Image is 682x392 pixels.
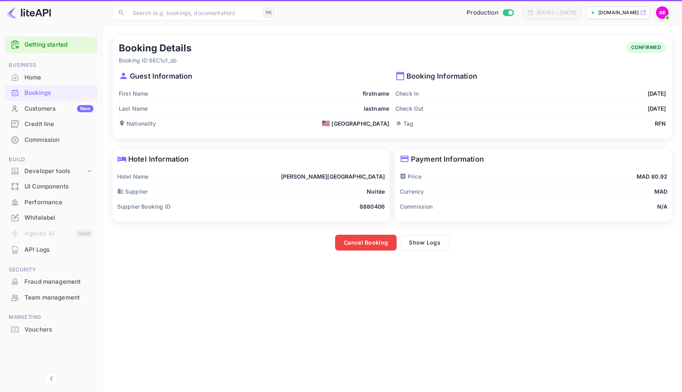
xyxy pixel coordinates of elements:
p: Hotel Name [117,172,149,181]
p: Price [400,172,422,181]
span: Business [5,61,97,70]
p: Guest Information [119,71,389,81]
div: Bookings [24,89,94,98]
a: Team management [5,290,97,305]
p: Supplier Booking ID [117,202,170,211]
a: Getting started [24,40,94,49]
a: Fraud management [5,274,97,289]
p: 8880406 [360,202,385,211]
div: Fraud management [24,277,94,286]
p: lastname [364,104,389,113]
div: Credit line [24,120,94,129]
div: Whitelabel [24,213,94,222]
p: Booking ID: 6EC1u1_sb [119,56,191,64]
a: Bookings [5,85,97,100]
div: Team management [5,290,97,305]
img: LiteAPI logo [6,6,51,19]
p: MAD 80.92 [637,172,667,181]
span: CONFIRMED [626,44,666,51]
span: Production [467,8,498,17]
a: Home [5,70,97,85]
div: Developer tools [5,164,97,178]
div: API Logs [24,245,94,254]
p: MAD [654,187,667,196]
div: New [77,105,94,112]
h5: Booking Details [119,42,191,55]
button: Cancel Booking [335,235,397,251]
div: Team management [24,293,94,302]
span: 🇺🇸 [322,120,330,127]
div: Commission [5,132,97,148]
a: Vouchers [5,322,97,337]
div: Home [5,70,97,85]
div: Performance [5,195,97,210]
span: Marketing [5,313,97,322]
div: Switch to Sandbox mode [463,8,517,17]
div: Vouchers [24,325,94,334]
a: API Logs [5,242,97,257]
a: Performance [5,195,97,209]
p: Payment Information [400,154,667,164]
div: Getting started [5,37,97,53]
div: Customers [24,104,94,113]
div: Home [24,73,94,82]
p: Booking Information [395,71,666,81]
a: UI Components [5,179,97,194]
p: Last Name [119,104,148,113]
span: Security [5,266,97,274]
p: Check Out [395,104,423,113]
div: Bookings [5,85,97,101]
button: Collapse navigation [44,371,58,386]
a: Commission [5,132,97,147]
p: [DOMAIN_NAME] [598,9,639,16]
p: Currency [400,187,424,196]
p: [PERSON_NAME][GEOGRAPHIC_DATA] [281,172,385,181]
p: [DATE] [648,104,666,113]
div: Vouchers [5,322,97,337]
a: Whitelabel [5,210,97,225]
div: Credit line [5,117,97,132]
a: Credit line [5,117,97,131]
div: Developer tools [24,167,86,176]
p: firstname [363,89,389,98]
div: UI Components [5,179,97,194]
div: Performance [24,198,94,207]
input: Search (e.g. bookings, documentation) [128,5,260,21]
span: Build [5,155,97,164]
div: UI Components [24,182,94,191]
p: First Name [119,89,148,98]
div: [GEOGRAPHIC_DATA] [322,119,389,128]
p: Commission [400,202,433,211]
button: Show Logs [400,235,450,251]
p: Check In [395,89,419,98]
a: CustomersNew [5,101,97,116]
p: Supplier [117,187,148,196]
p: [DATE] [648,89,666,98]
div: [DATE] — [DATE] [537,9,576,16]
div: ⌘K [263,8,275,18]
p: N/A [657,202,667,211]
p: Tag [395,119,413,128]
img: achraf Elkhaier [656,6,669,19]
p: RFN [655,119,666,128]
div: Commission [24,136,94,145]
p: Nuitée [367,187,385,196]
p: Hotel Information [117,154,385,164]
p: Nationality [119,119,156,128]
